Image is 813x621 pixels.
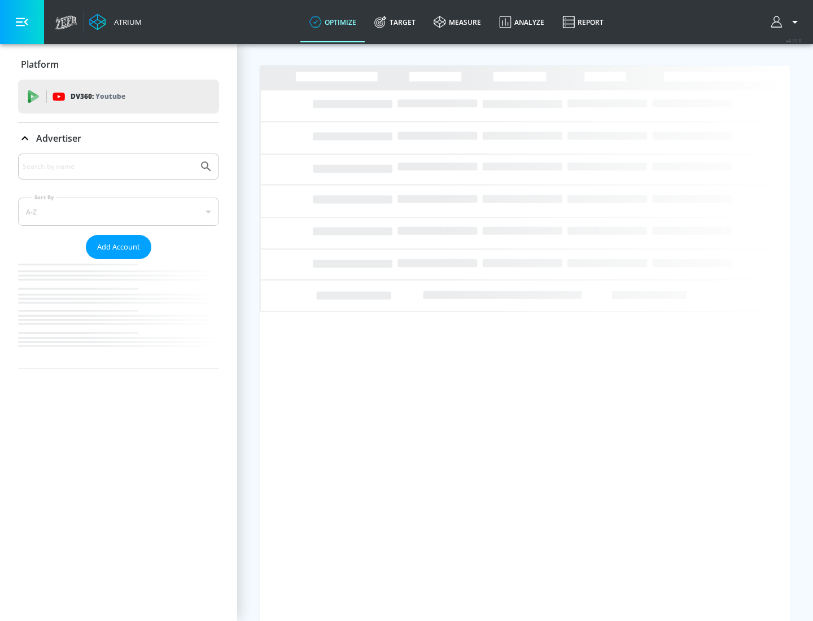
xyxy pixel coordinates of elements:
[21,58,59,71] p: Platform
[18,154,219,369] div: Advertiser
[110,17,142,27] div: Atrium
[18,259,219,369] nav: list of Advertiser
[553,2,613,42] a: Report
[89,14,142,30] a: Atrium
[18,49,219,80] div: Platform
[300,2,365,42] a: optimize
[71,90,125,103] p: DV360:
[23,159,194,174] input: Search by name
[365,2,425,42] a: Target
[86,235,151,259] button: Add Account
[97,240,140,253] span: Add Account
[18,80,219,113] div: DV360: Youtube
[36,132,81,145] p: Advertiser
[18,123,219,154] div: Advertiser
[95,90,125,102] p: Youtube
[32,194,56,201] label: Sort By
[490,2,553,42] a: Analyze
[18,198,219,226] div: A-Z
[425,2,490,42] a: measure
[786,37,802,43] span: v 4.32.0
